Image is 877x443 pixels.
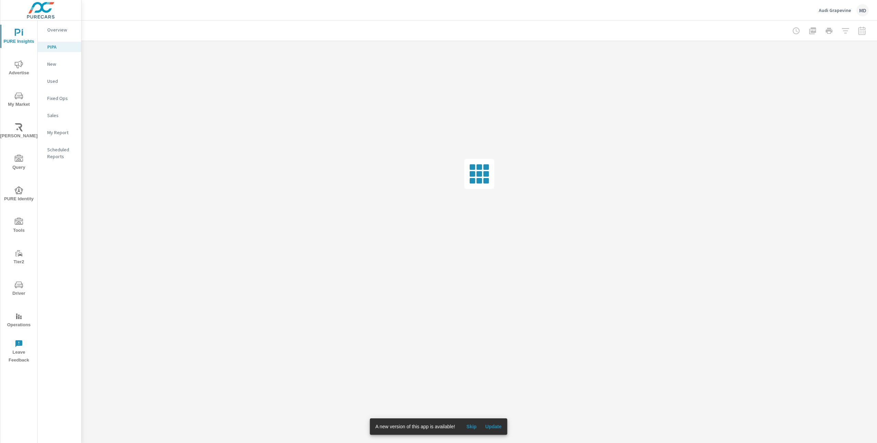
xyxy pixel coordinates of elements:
span: Driver [2,281,35,298]
span: Update [485,423,502,430]
div: Fixed Ops [38,93,81,103]
span: PURE Identity [2,186,35,203]
span: Advertise [2,60,35,77]
p: Fixed Ops [47,95,76,102]
span: Tools [2,218,35,235]
div: Used [38,76,81,86]
span: A new version of this app is available! [375,424,455,429]
p: PIPA [47,43,76,50]
p: Overview [47,26,76,33]
div: nav menu [0,21,37,367]
p: Scheduled Reports [47,146,76,160]
div: PIPA [38,42,81,52]
div: Sales [38,110,81,121]
span: Operations [2,312,35,329]
div: MD [856,4,869,16]
p: Audi Grapevine [819,7,851,13]
span: Tier2 [2,249,35,266]
button: Skip [460,421,482,432]
span: PURE Insights [2,29,35,46]
p: New [47,61,76,67]
p: Used [47,78,76,85]
div: Scheduled Reports [38,144,81,162]
span: [PERSON_NAME] [2,123,35,140]
span: Skip [463,423,480,430]
span: My Market [2,92,35,109]
div: Overview [38,25,81,35]
div: New [38,59,81,69]
span: Leave Feedback [2,340,35,364]
button: Update [482,421,504,432]
p: My Report [47,129,76,136]
span: Query [2,155,35,172]
p: Sales [47,112,76,119]
div: My Report [38,127,81,138]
